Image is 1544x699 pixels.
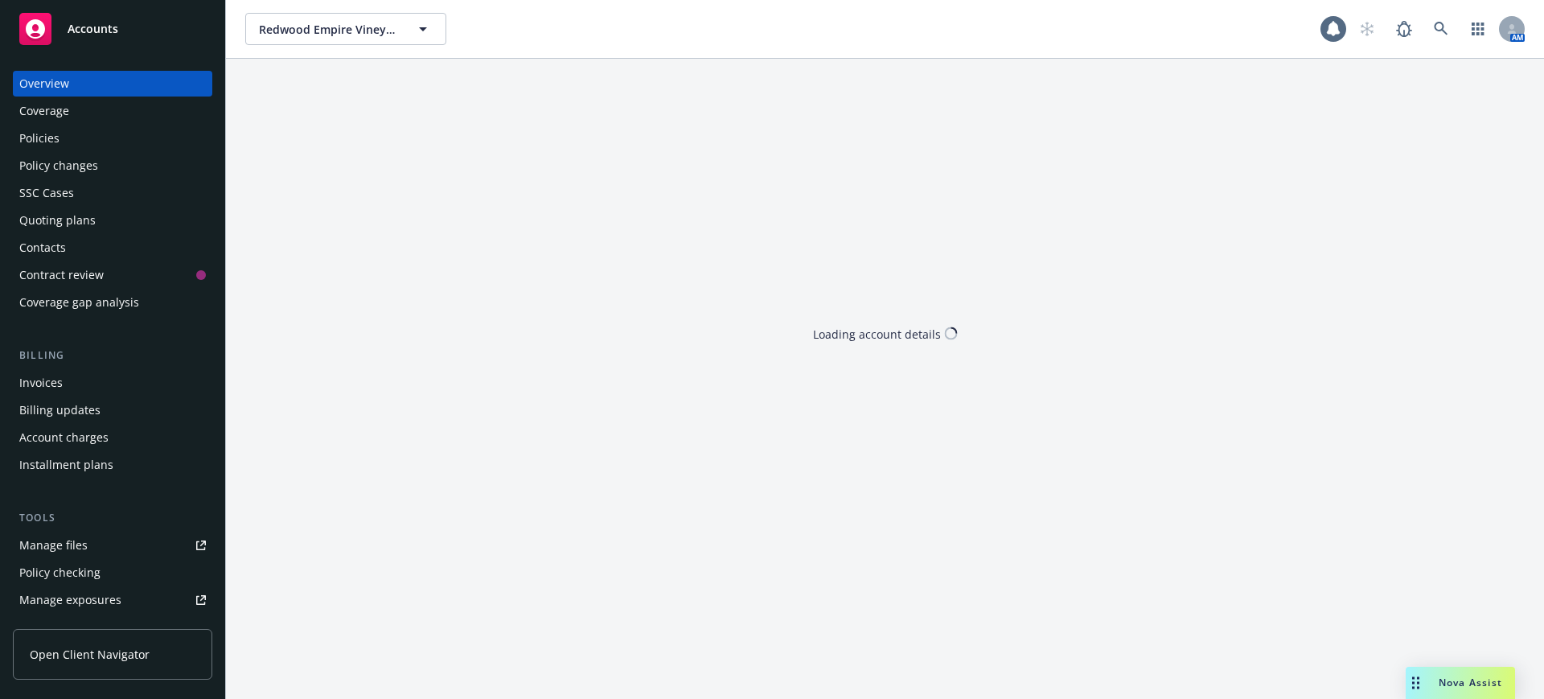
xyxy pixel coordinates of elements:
a: Policies [13,125,212,151]
div: Coverage gap analysis [19,290,139,315]
a: Invoices [13,370,212,396]
a: Policy checking [13,560,212,586]
div: Manage certificates [19,615,125,640]
a: Manage certificates [13,615,212,640]
a: Quoting plans [13,208,212,233]
div: Drag to move [1406,667,1426,699]
div: Coverage [19,98,69,124]
div: Account charges [19,425,109,450]
span: Nova Assist [1439,676,1502,689]
a: Manage files [13,532,212,558]
div: Policies [19,125,60,151]
div: Loading account details [813,325,941,342]
a: Start snowing [1351,13,1383,45]
a: Coverage [13,98,212,124]
a: Report a Bug [1388,13,1420,45]
a: Policy changes [13,153,212,179]
div: Tools [13,510,212,526]
div: SSC Cases [19,180,74,206]
span: Open Client Navigator [30,646,150,663]
a: Account charges [13,425,212,450]
a: SSC Cases [13,180,212,206]
div: Billing [13,347,212,364]
div: Manage files [19,532,88,558]
a: Contract review [13,262,212,288]
div: Contract review [19,262,104,288]
a: Search [1425,13,1457,45]
button: Redwood Empire Vineyard Management, Inc. [245,13,446,45]
a: Switch app [1462,13,1494,45]
a: Overview [13,71,212,97]
a: Installment plans [13,452,212,478]
span: Redwood Empire Vineyard Management, Inc. [259,21,398,38]
div: Policy checking [19,560,101,586]
div: Manage exposures [19,587,121,613]
div: Invoices [19,370,63,396]
div: Installment plans [19,452,113,478]
div: Quoting plans [19,208,96,233]
a: Coverage gap analysis [13,290,212,315]
div: Policy changes [19,153,98,179]
a: Accounts [13,6,212,51]
a: Contacts [13,235,212,261]
div: Billing updates [19,397,101,423]
a: Billing updates [13,397,212,423]
button: Nova Assist [1406,667,1515,699]
div: Contacts [19,235,66,261]
div: Overview [19,71,69,97]
a: Manage exposures [13,587,212,613]
span: Accounts [68,23,118,35]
